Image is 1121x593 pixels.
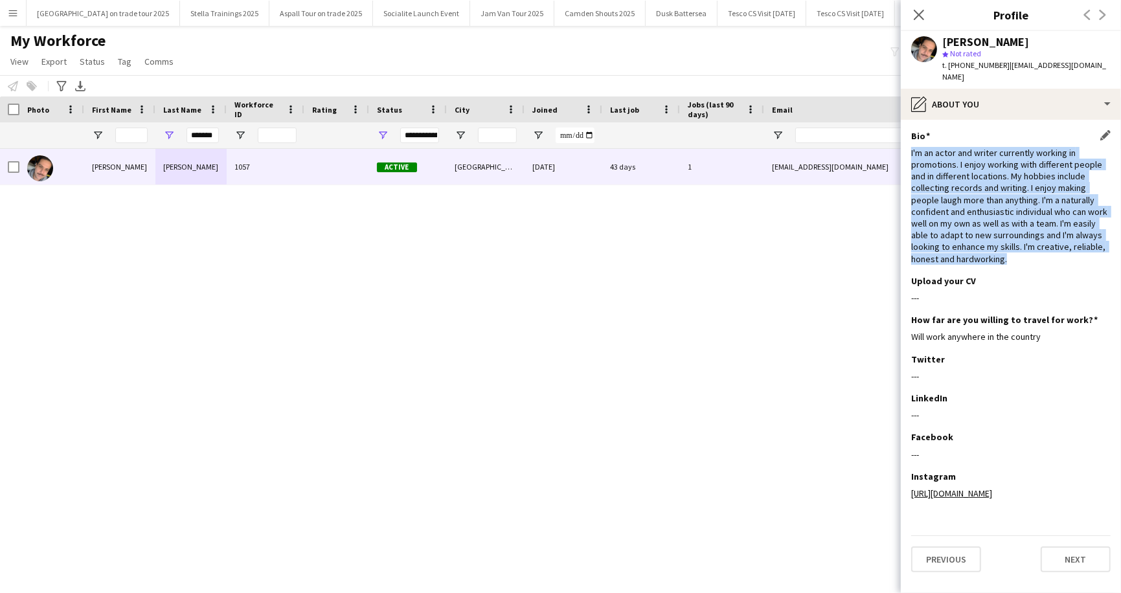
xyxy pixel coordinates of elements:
div: --- [911,370,1111,382]
h3: Profile [901,6,1121,23]
button: Open Filter Menu [377,129,389,141]
button: Dusk Battersea [646,1,718,26]
button: Socialite Launch Event [373,1,470,26]
div: [EMAIL_ADDRESS][DOMAIN_NAME] [764,149,1023,185]
a: [URL][DOMAIN_NAME] [911,487,992,499]
button: Open Filter Menu [772,129,784,141]
span: Workforce ID [234,100,281,119]
h3: Bio [911,130,930,142]
button: Jam Van Tour 2025 [470,1,554,26]
div: [PERSON_NAME] [155,149,227,185]
h3: How far are you willing to travel for work? [911,314,1098,326]
button: Next [1041,546,1111,572]
span: Joined [532,105,558,115]
button: Camden Shouts 2025 [554,1,646,26]
button: Tesco CS Visit [DATE] [806,1,895,26]
button: Open Filter Menu [234,129,246,141]
span: t. [PHONE_NUMBER] [942,60,1010,70]
div: About you [901,89,1121,120]
span: Jobs (last 90 days) [688,100,741,119]
div: --- [911,409,1111,421]
input: City Filter Input [478,128,517,143]
a: Comms [139,53,179,70]
app-action-btn: Advanced filters [54,78,69,94]
button: Aspall Tour on trade 2025 [269,1,373,26]
span: | [EMAIL_ADDRESS][DOMAIN_NAME] [942,60,1106,82]
input: Joined Filter Input [556,128,594,143]
button: Open Filter Menu [455,129,466,141]
a: Tag [113,53,137,70]
span: Not rated [950,49,981,58]
button: Stella Trainings 2025 [180,1,269,26]
span: Status [80,56,105,67]
button: Tesco CS Visit [DATE] [718,1,806,26]
button: [GEOGRAPHIC_DATA] on trade tour 2025 [27,1,180,26]
button: Tesco CS Photography [DATE] [895,1,1012,26]
span: Photo [27,105,49,115]
div: [PERSON_NAME] [84,149,155,185]
div: 1 [680,149,764,185]
span: Rating [312,105,337,115]
button: Open Filter Menu [163,129,175,141]
span: Export [41,56,67,67]
input: Email Filter Input [795,128,1015,143]
img: Ronnie ABRAHAM [27,155,53,181]
h3: Twitter [911,353,945,365]
div: Will work anywhere in the country [911,331,1111,342]
span: Comms [144,56,174,67]
span: Email [772,105,793,115]
span: Status [377,105,402,115]
button: Open Filter Menu [532,129,544,141]
div: [GEOGRAPHIC_DATA] [447,149,525,185]
input: Last Name Filter Input [187,128,219,143]
div: --- [911,449,1111,460]
span: First Name [92,105,131,115]
div: 1057 [227,149,304,185]
div: [DATE] [525,149,602,185]
button: Previous [911,546,981,572]
div: 43 days [602,149,680,185]
app-action-btn: Export XLSX [73,78,88,94]
div: --- [911,292,1111,304]
h3: Upload your CV [911,275,976,287]
div: I'm an actor and writer currently working in promotions. I enjoy working with different people an... [911,147,1111,265]
a: Status [74,53,110,70]
h3: LinkedIn [911,392,947,404]
span: City [455,105,470,115]
input: Workforce ID Filter Input [258,128,297,143]
button: Open Filter Menu [92,129,104,141]
input: First Name Filter Input [115,128,148,143]
span: My Workforce [10,31,106,50]
div: [PERSON_NAME] [942,36,1029,48]
span: View [10,56,28,67]
span: Last Name [163,105,201,115]
h3: Facebook [911,431,953,443]
span: Last job [610,105,639,115]
span: Tag [118,56,131,67]
a: Export [36,53,72,70]
a: View [5,53,34,70]
h3: Instagram [911,471,956,482]
span: Active [377,162,417,172]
